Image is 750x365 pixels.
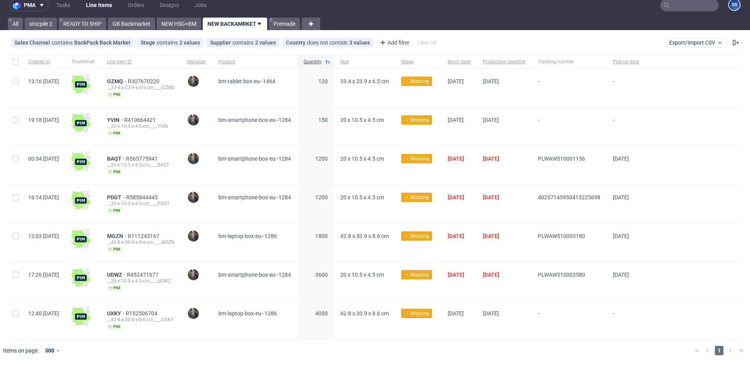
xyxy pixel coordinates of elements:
span: 1200 [315,156,328,162]
span: [DATE] [483,233,499,239]
span: [DATE] [613,233,629,239]
span: Product [218,59,291,65]
span: pim [107,208,122,214]
span: Export/Import CSV [669,39,723,46]
span: Stage [401,59,435,65]
span: 150 [318,117,328,123]
span: PLWAW510003580 [538,272,585,278]
span: Batch date [448,59,470,65]
div: __20-x-10-5-x-4-5-cm____PDGT [107,200,175,207]
span: 12:40 [DATE] [28,310,59,317]
div: Clear all [416,37,438,48]
img: wHgJFi1I6lmhQAAAABJRU5ErkJggg== [71,114,90,132]
span: Production deadline [483,59,525,65]
span: Supplier [210,39,232,46]
span: [DATE] [448,310,464,317]
span: R565775941 [126,156,159,162]
div: BackPack Back Market [74,39,130,46]
span: [DATE] [448,272,464,278]
span: contains [157,39,179,46]
span: bm-smartphone-box-eu--1284 [218,117,291,123]
span: Country [286,39,307,46]
span: 1800 [315,233,328,239]
span: Thumbnail [71,59,95,65]
img: Maciej Sobola [188,115,199,125]
span: bm-smartphone-box-eu--1284 [218,272,291,278]
img: Maciej Sobola [188,76,199,87]
span: PLWAW510001156 [538,156,585,162]
div: __33-4-x-23-9-x-6-5-cm____OZMQ [107,84,175,91]
a: YVIN [107,117,124,123]
span: UDWZ [107,272,127,278]
span: Manager [187,59,206,65]
a: R585844445 [126,194,159,200]
div: __42-8-x-30-9-x-8-6-cm____MGZN [107,239,175,245]
span: 42.8 x 30.9 x 8.6 cm [340,310,389,317]
span: [DATE] [613,194,629,200]
div: 300 [42,345,56,356]
span: 20 x 10.5 x 4.5 cm [340,156,384,162]
span: 19:18 [DATE] [28,117,59,123]
span: bm-smartphone-box-eu--1284 [218,156,291,162]
img: wHgJFi1I6lmhQAAAABJRU5ErkJggg== [71,191,90,210]
a: R410664421 [124,117,157,123]
span: 1 [715,346,723,355]
span: Line item ID [107,59,175,65]
img: wHgJFi1I6lmhQAAAABJRU5ErkJggg== [71,152,90,171]
span: → Shipping [404,233,429,240]
a: OZMQ [107,78,128,84]
a: PDGT [107,194,126,200]
img: Maciej Sobola [188,192,199,203]
a: NEW HSG+BM [157,18,201,30]
img: wHgJFi1I6lmhQAAAABJRU5ErkJggg== [71,75,90,94]
button: Export/Import CSV [666,38,727,47]
span: 20 x 10.5 x 4.5 cm [340,194,384,200]
span: → Shipping [404,271,429,278]
span: Pick-up date [613,59,639,65]
span: 33.4 x 23.9 x 6.5 cm [340,78,389,84]
span: [DATE] [483,272,499,278]
a: All [8,18,23,30]
span: 120 [318,78,328,84]
span: - [538,117,600,136]
img: logo [13,1,24,10]
span: → Shipping [404,116,429,123]
span: bm-laptop-box-eu--1286 [218,233,277,239]
span: 17:26 [DATE] [28,272,59,278]
span: → Shipping [404,78,429,85]
span: 12:03 [DATE] [28,233,59,239]
span: - [538,310,600,330]
span: → Shipping [404,155,429,162]
div: 3 values [349,39,370,46]
a: BAQT [107,156,126,162]
span: bm-laptop-box-eu--1286 [218,310,277,317]
span: 4050 [315,310,328,317]
span: UXKY [107,310,126,317]
img: Maciej Sobola [188,308,199,319]
a: NEW BACKAMRKET [203,18,267,30]
span: [DATE] [448,117,464,123]
span: [DATE] [483,78,499,84]
a: R452471677 [127,272,160,278]
span: pim [107,169,122,175]
span: → Shipping [404,194,429,201]
span: bm-tablet-box-eu--1464 [218,78,275,84]
img: wHgJFi1I6lmhQAAAABJRU5ErkJggg== [71,307,90,326]
a: R111243167 [128,233,161,239]
span: 20 x 10.5 x 4.5 cm [340,117,384,123]
span: PLWAW510003180 [538,233,585,239]
img: Maciej Sobola [188,153,199,164]
a: GB Backmarket [108,18,155,30]
a: MGZN [107,233,128,239]
span: [DATE] [613,272,629,278]
div: __20-x-10-5-x-4-5-cm____YVIN [107,123,175,129]
div: __20-x-10-5-x-4-5-cm____UDWZ [107,278,175,284]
